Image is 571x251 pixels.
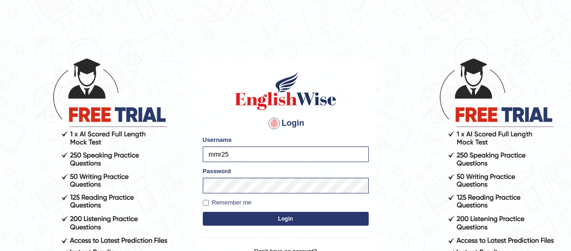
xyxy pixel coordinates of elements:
[203,212,369,226] button: Login
[203,200,209,206] input: Remember me
[203,198,252,207] label: Remember me
[203,167,231,175] label: Password
[233,70,338,111] img: Logo of English Wise sign in for intelligent practice with AI
[203,116,369,131] h4: Login
[203,135,232,144] label: Username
